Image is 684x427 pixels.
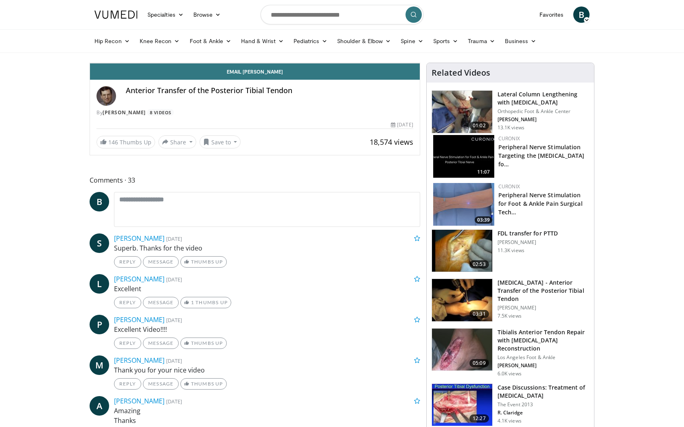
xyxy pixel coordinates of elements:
p: The Event 2013 [498,401,589,408]
span: 18,574 views [370,137,413,147]
a: Trauma [463,33,500,49]
h3: Lateral Column Lengthening with [MEDICAL_DATA] [498,90,589,107]
span: 02:53 [469,260,489,268]
video-js: Video Player [90,63,420,63]
span: 146 [108,138,118,146]
img: 545648_3.png.150x105_q85_crop-smart_upscale.jpg [432,91,492,133]
span: 1 [191,299,194,305]
a: 11:07 [433,135,494,178]
a: Reply [114,297,141,308]
a: Message [143,256,179,268]
button: Share [158,135,196,148]
a: 12:27 Case Discussions: Treatment of [MEDICAL_DATA] The Event 2013 R. Claridge 4.1K views [432,383,589,427]
p: 11.3K views [498,247,524,254]
p: Excellent [114,284,420,294]
p: Thank you for your nice video [114,365,420,375]
a: Email [PERSON_NAME] [90,63,420,80]
a: Sports [428,33,463,49]
small: [DATE] [166,398,182,405]
input: Search topics, interventions [261,5,423,24]
p: Excellent Video!!!! [114,325,420,334]
h3: [MEDICAL_DATA] - Anterior Transfer of the Posterior Tibial Tendon [498,279,589,303]
a: Foot & Ankle [185,33,237,49]
small: [DATE] [166,357,182,364]
img: Avatar [96,86,116,106]
a: 8 Videos [147,109,174,116]
p: Amazing Thanks [114,406,420,425]
small: [DATE] [166,276,182,283]
p: 6.0K views [498,370,522,377]
p: [PERSON_NAME] [498,305,589,311]
span: 11:07 [475,168,492,176]
small: [DATE] [166,316,182,324]
img: d6fcd825-7515-45e0-8c68-f66d13c71ba5.150x105_q85_crop-smart_upscale.jpg [432,329,492,371]
a: Thumbs Up [180,256,226,268]
a: Thumbs Up [180,338,226,349]
h3: Tibialis Anterior Tendon Repair with [MEDICAL_DATA] Reconstruction [498,328,589,353]
a: Peripheral Nerve Stimulation for Foot & Ankle Pain Surgical Tech… [498,191,583,216]
a: B [573,7,590,23]
img: YUAndpMCbXk_9hvX4xMDoxOjBrO-I4W8.150x105_q85_crop-smart_upscale.jpg [432,279,492,321]
img: 997914f1-2438-46d3-bb0a-766a8c5fd9ba.150x105_q85_crop-smart_upscale.jpg [433,135,494,178]
img: VuMedi Logo [94,11,138,19]
a: Message [143,297,179,308]
a: Specialties [142,7,189,23]
a: Spine [396,33,428,49]
a: [PERSON_NAME] [114,396,164,405]
a: S [90,233,109,253]
span: 12:27 [469,414,489,423]
img: 303511_0000_1.png.150x105_q85_crop-smart_upscale.jpg [432,230,492,272]
a: Browse [189,7,226,23]
a: Reply [114,256,141,268]
a: B [90,192,109,211]
div: [DATE] [391,121,413,129]
a: Shoulder & Elbow [332,33,396,49]
a: Curonix [498,183,520,190]
p: [PERSON_NAME] [498,239,558,246]
a: 03:39 [433,183,494,226]
a: Favorites [535,7,568,23]
span: 05:09 [469,359,489,367]
a: [PERSON_NAME] [114,315,164,324]
a: Hip Recon [90,33,135,49]
a: Thumbs Up [180,378,226,390]
button: Save to [199,135,241,148]
a: 146 Thumbs Up [96,136,155,148]
a: [PERSON_NAME] [114,356,164,365]
a: [PERSON_NAME] [114,234,164,243]
a: Message [143,378,179,390]
p: [PERSON_NAME] [498,116,589,123]
a: Peripheral Nerve Stimulation Targeting the [MEDICAL_DATA] fo… [498,143,585,168]
a: Reply [114,338,141,349]
a: Curonix [498,135,520,142]
a: L [90,274,109,294]
a: Business [500,33,541,49]
h4: Related Videos [432,68,490,78]
img: 47075b78-47a5-46e0-82fe-b9ff038c22ad.150x105_q85_crop-smart_upscale.jpg [432,384,492,426]
a: Message [143,338,179,349]
small: [DATE] [166,235,182,242]
p: Los Angeles Foot & Ankle [498,354,589,361]
a: 05:09 Tibialis Anterior Tendon Repair with [MEDICAL_DATA] Reconstruction Los Angeles Foot & Ankle... [432,328,589,377]
a: P [90,315,109,334]
h3: Case Discussions: Treatment of [MEDICAL_DATA] [498,383,589,400]
a: M [90,355,109,375]
a: [PERSON_NAME] [114,274,164,283]
p: R. Claridge [498,410,589,416]
span: 01:02 [469,122,489,130]
a: A [90,396,109,416]
h3: FDL transfer for PTTD [498,229,558,237]
a: 02:53 FDL transfer for PTTD [PERSON_NAME] 11.3K views [432,229,589,272]
a: Knee Recon [135,33,185,49]
p: Orthopedic Foot & Ankle Center [498,108,589,115]
a: [PERSON_NAME] [103,109,146,116]
a: 01:02 Lateral Column Lengthening with [MEDICAL_DATA] Orthopedic Foot & Ankle Center [PERSON_NAME]... [432,90,589,133]
a: 1 Thumbs Up [180,297,231,308]
p: 13.1K views [498,124,524,131]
